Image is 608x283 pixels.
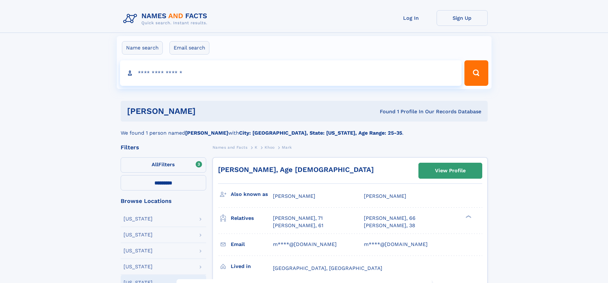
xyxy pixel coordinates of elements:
[265,143,274,151] a: Khoo
[121,122,488,137] div: We found 1 person named with .
[231,239,273,250] h3: Email
[124,216,153,221] div: [US_STATE]
[419,163,482,178] a: View Profile
[124,232,153,237] div: [US_STATE]
[273,222,323,229] a: [PERSON_NAME], 61
[288,108,481,115] div: Found 1 Profile In Our Records Database
[231,189,273,200] h3: Also known as
[122,41,163,55] label: Name search
[124,264,153,269] div: [US_STATE]
[218,166,374,174] a: [PERSON_NAME], Age [DEMOGRAPHIC_DATA]
[152,161,158,168] span: All
[273,215,323,222] a: [PERSON_NAME], 71
[127,107,288,115] h1: [PERSON_NAME]
[273,265,382,271] span: [GEOGRAPHIC_DATA], [GEOGRAPHIC_DATA]
[273,193,315,199] span: [PERSON_NAME]
[120,60,462,86] input: search input
[437,10,488,26] a: Sign Up
[386,10,437,26] a: Log In
[255,143,258,151] a: K
[185,130,228,136] b: [PERSON_NAME]
[121,157,206,173] label: Filters
[121,10,213,27] img: Logo Names and Facts
[364,215,416,222] a: [PERSON_NAME], 66
[169,41,209,55] label: Email search
[364,222,415,229] a: [PERSON_NAME], 38
[464,60,488,86] button: Search Button
[364,193,406,199] span: [PERSON_NAME]
[464,215,472,219] div: ❯
[231,261,273,272] h3: Lived in
[435,163,466,178] div: View Profile
[255,145,258,150] span: K
[121,145,206,150] div: Filters
[231,213,273,224] h3: Relatives
[124,248,153,253] div: [US_STATE]
[265,145,274,150] span: Khoo
[239,130,402,136] b: City: [GEOGRAPHIC_DATA], State: [US_STATE], Age Range: 25-35
[282,145,292,150] span: Mark
[121,198,206,204] div: Browse Locations
[213,143,248,151] a: Names and Facts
